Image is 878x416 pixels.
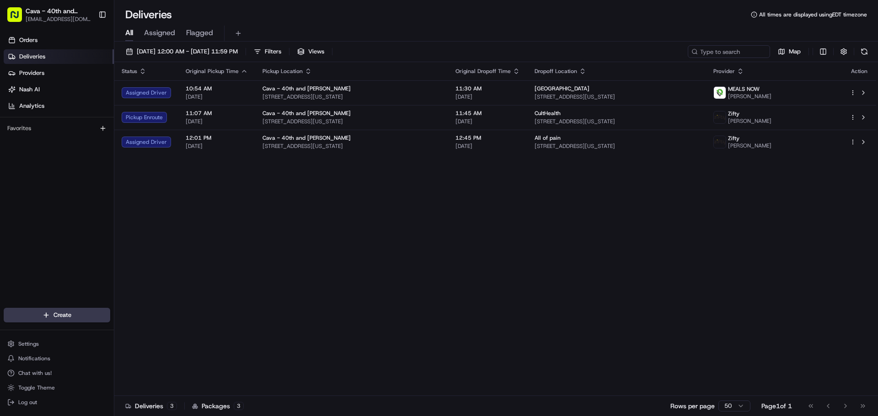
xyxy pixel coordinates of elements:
[688,45,770,58] input: Type to search
[670,401,715,411] p: Rows per page
[186,93,248,100] span: [DATE]
[4,337,110,350] button: Settings
[18,355,50,362] span: Notifications
[262,110,351,117] span: Cava - 40th and [PERSON_NAME]
[144,27,175,38] span: Assigned
[455,93,520,100] span: [DATE]
[4,66,114,80] a: Providers
[455,118,520,125] span: [DATE]
[714,87,726,99] img: melas_now_logo.png
[535,93,698,100] span: [STREET_ADDRESS][US_STATE]
[54,311,71,319] span: Create
[4,308,110,322] button: Create
[137,47,238,56] span: [DATE] 12:00 AM - [DATE] 11:59 PM
[18,399,37,406] span: Log out
[265,47,281,56] span: Filters
[167,402,177,410] div: 3
[535,68,577,75] span: Dropoff Location
[4,352,110,365] button: Notifications
[186,134,248,142] span: 12:01 PM
[262,134,351,142] span: Cava - 40th and [PERSON_NAME]
[19,69,44,77] span: Providers
[4,367,110,379] button: Chat with us!
[455,68,511,75] span: Original Dropoff Time
[728,142,771,149] span: [PERSON_NAME]
[789,47,801,56] span: Map
[125,27,133,38] span: All
[18,384,55,391] span: Toggle Theme
[535,142,698,150] span: [STREET_ADDRESS][US_STATE]
[4,82,114,97] a: Nash AI
[122,45,242,58] button: [DATE] 12:00 AM - [DATE] 11:59 PM
[728,93,771,100] span: [PERSON_NAME]
[19,36,37,44] span: Orders
[125,401,177,411] div: Deliveries
[262,118,441,125] span: [STREET_ADDRESS][US_STATE]
[535,110,561,117] span: CultHealth
[4,121,110,136] div: Favorites
[250,45,285,58] button: Filters
[535,85,589,92] span: [GEOGRAPHIC_DATA]
[728,117,771,125] span: [PERSON_NAME]
[728,110,739,117] span: Zifty
[713,68,735,75] span: Provider
[19,53,45,61] span: Deliveries
[535,118,698,125] span: [STREET_ADDRESS][US_STATE]
[186,110,248,117] span: 11:07 AM
[26,16,91,23] button: [EMAIL_ADDRESS][DOMAIN_NAME]
[18,369,52,377] span: Chat with us!
[850,68,869,75] div: Action
[455,142,520,150] span: [DATE]
[186,142,248,150] span: [DATE]
[455,134,520,142] span: 12:45 PM
[262,142,441,150] span: [STREET_ADDRESS][US_STATE]
[262,93,441,100] span: [STREET_ADDRESS][US_STATE]
[728,135,739,142] span: Zifty
[234,402,244,410] div: 3
[759,11,867,18] span: All times are displayed using EDT timezone
[293,45,328,58] button: Views
[262,68,303,75] span: Pickup Location
[858,45,871,58] button: Refresh
[186,68,239,75] span: Original Pickup Time
[761,401,792,411] div: Page 1 of 1
[4,49,114,64] a: Deliveries
[4,33,114,47] a: Orders
[4,4,95,26] button: Cava - 40th and [PERSON_NAME][EMAIL_ADDRESS][DOMAIN_NAME]
[186,85,248,92] span: 10:54 AM
[18,340,39,348] span: Settings
[122,68,137,75] span: Status
[19,85,40,94] span: Nash AI
[714,111,726,123] img: zifty-logo-trans-sq.png
[308,47,324,56] span: Views
[186,27,213,38] span: Flagged
[455,85,520,92] span: 11:30 AM
[4,396,110,409] button: Log out
[19,102,44,110] span: Analytics
[535,134,561,142] span: All of pain
[192,401,244,411] div: Packages
[774,45,805,58] button: Map
[4,99,114,113] a: Analytics
[455,110,520,117] span: 11:45 AM
[714,136,726,148] img: zifty-logo-trans-sq.png
[4,381,110,394] button: Toggle Theme
[728,85,760,93] span: MEALS NOW
[262,85,351,92] span: Cava - 40th and [PERSON_NAME]
[186,118,248,125] span: [DATE]
[125,7,172,22] h1: Deliveries
[26,6,91,16] button: Cava - 40th and [PERSON_NAME]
